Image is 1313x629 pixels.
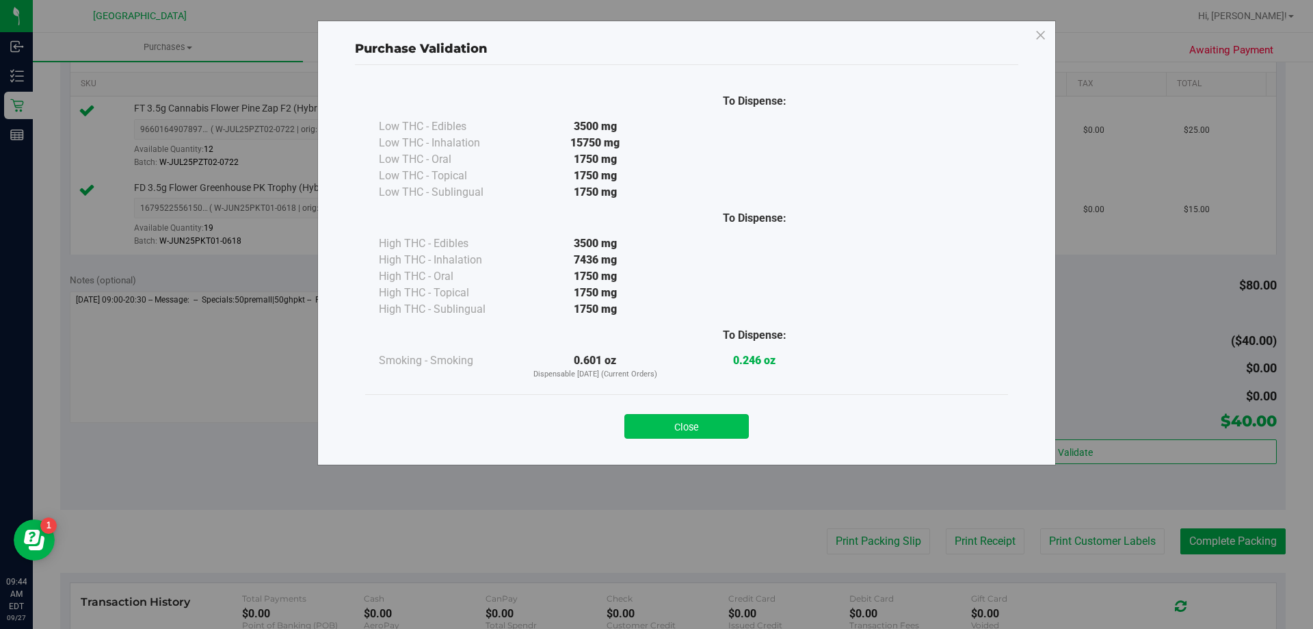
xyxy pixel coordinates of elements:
div: 1750 mg [516,268,675,285]
div: Smoking - Smoking [379,352,516,369]
div: To Dispense: [675,210,834,227]
div: 3500 mg [516,235,675,252]
span: Purchase Validation [355,41,488,56]
div: High THC - Oral [379,268,516,285]
div: 1750 mg [516,285,675,301]
div: Low THC - Topical [379,168,516,184]
iframe: Resource center unread badge [40,517,57,534]
div: Low THC - Inhalation [379,135,516,151]
div: 3500 mg [516,118,675,135]
div: 1750 mg [516,184,675,201]
p: Dispensable [DATE] (Current Orders) [516,369,675,381]
div: High THC - Edibles [379,235,516,252]
div: To Dispense: [675,93,834,110]
div: 15750 mg [516,135,675,151]
div: 7436 mg [516,252,675,268]
div: Low THC - Edibles [379,118,516,135]
div: Low THC - Oral [379,151,516,168]
div: To Dispense: [675,327,834,344]
div: Low THC - Sublingual [379,184,516,201]
div: 1750 mg [516,301,675,318]
div: High THC - Sublingual [379,301,516,318]
div: 1750 mg [516,168,675,184]
strong: 0.246 oz [733,354,775,367]
iframe: Resource center [14,519,55,561]
div: 0.601 oz [516,352,675,381]
div: High THC - Inhalation [379,252,516,268]
button: Close [624,414,749,439]
div: 1750 mg [516,151,675,168]
div: High THC - Topical [379,285,516,301]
